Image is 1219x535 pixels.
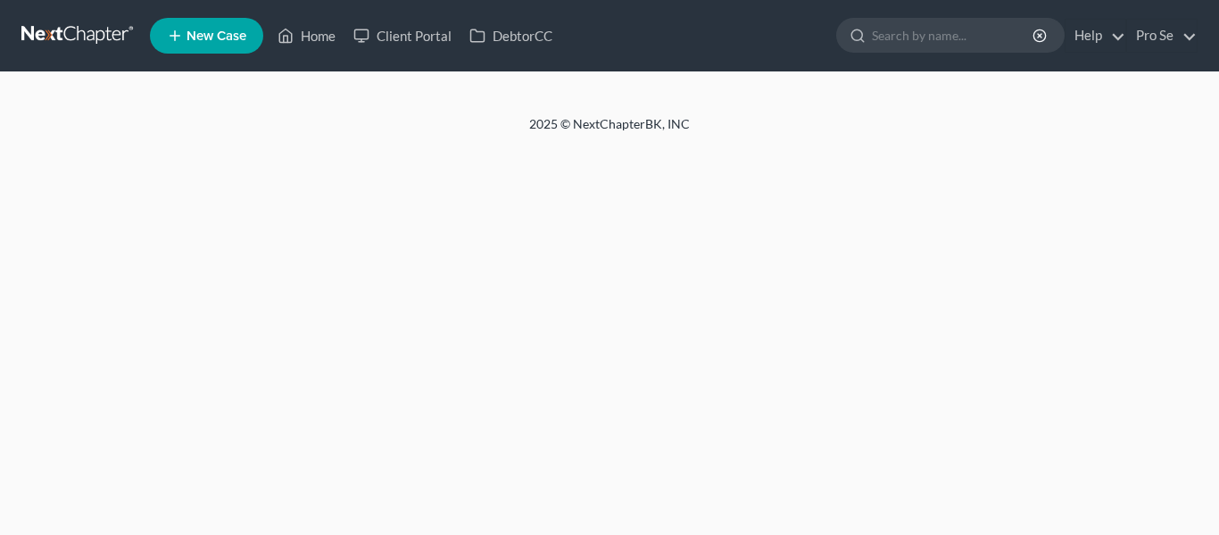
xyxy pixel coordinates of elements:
a: DebtorCC [460,20,561,52]
a: Help [1066,20,1125,52]
a: Pro Se [1127,20,1197,52]
span: New Case [187,29,246,43]
a: Home [269,20,344,52]
div: 2025 © NextChapterBK, INC [101,115,1118,147]
input: Search by name... [872,19,1035,52]
a: Client Portal [344,20,460,52]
